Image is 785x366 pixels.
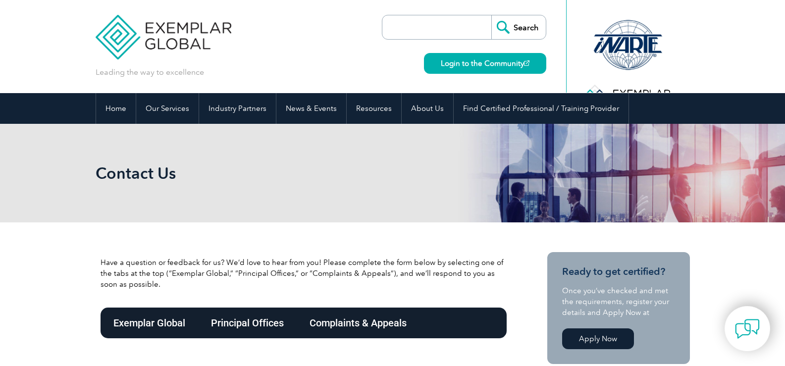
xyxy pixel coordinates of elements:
a: Home [96,93,136,124]
div: Principal Offices [198,308,297,338]
a: Resources [347,93,401,124]
a: Industry Partners [199,93,276,124]
h3: Ready to get certified? [562,265,675,278]
img: contact-chat.png [735,316,760,341]
h1: Contact Us [96,163,476,183]
div: Exemplar Global [101,308,198,338]
input: Search [491,15,546,39]
p: Have a question or feedback for us? We’d love to hear from you! Please complete the form below by... [101,257,507,290]
a: News & Events [276,93,346,124]
a: Our Services [136,93,199,124]
div: Complaints & Appeals [297,308,419,338]
a: Apply Now [562,328,634,349]
p: Once you’ve checked and met the requirements, register your details and Apply Now at [562,285,675,318]
a: Login to the Community [424,53,546,74]
img: open_square.png [524,60,529,66]
a: About Us [402,93,453,124]
p: Leading the way to excellence [96,67,204,78]
a: Find Certified Professional / Training Provider [454,93,628,124]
